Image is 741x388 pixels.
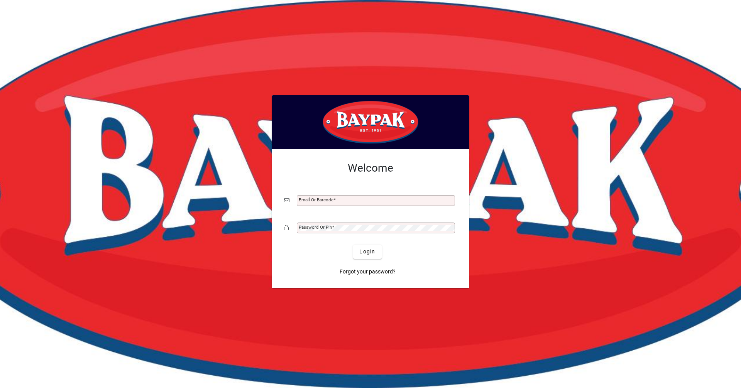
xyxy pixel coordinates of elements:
[359,248,375,256] span: Login
[353,245,381,259] button: Login
[337,265,399,279] a: Forgot your password?
[299,197,333,202] mat-label: Email or Barcode
[299,224,332,230] mat-label: Password or Pin
[340,268,396,276] span: Forgot your password?
[284,162,457,175] h2: Welcome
